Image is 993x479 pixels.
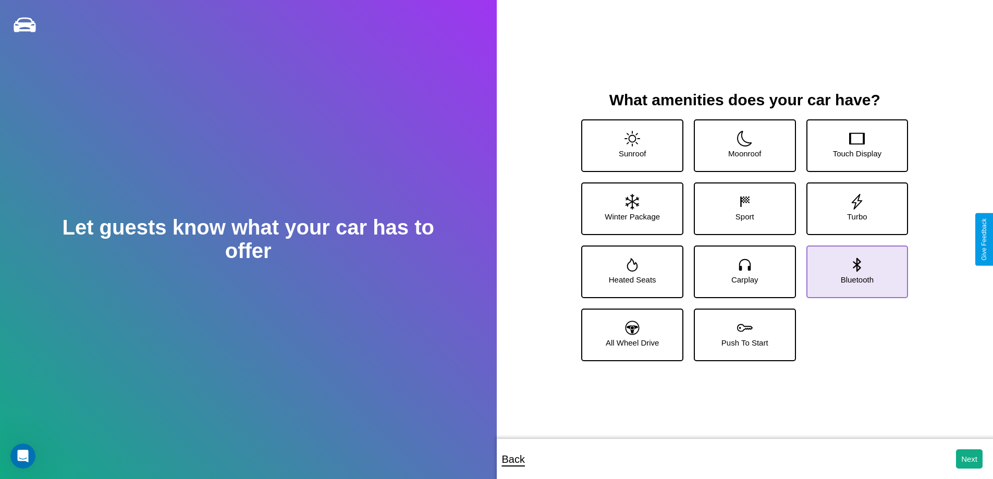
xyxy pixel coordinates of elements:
p: Touch Display [833,146,881,161]
iframe: Intercom live chat [10,444,35,469]
p: All Wheel Drive [606,336,659,350]
h3: What amenities does your car have? [571,91,918,109]
p: Moonroof [728,146,761,161]
p: Bluetooth [841,273,874,287]
p: Back [502,450,525,469]
h2: Let guests know what your car has to offer [50,216,447,263]
p: Push To Start [721,336,768,350]
p: Sport [735,210,754,224]
p: Sunroof [619,146,646,161]
div: Give Feedback [980,218,988,261]
p: Winter Package [605,210,660,224]
p: Carplay [731,273,758,287]
p: Turbo [847,210,867,224]
button: Next [956,449,983,469]
p: Heated Seats [609,273,656,287]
